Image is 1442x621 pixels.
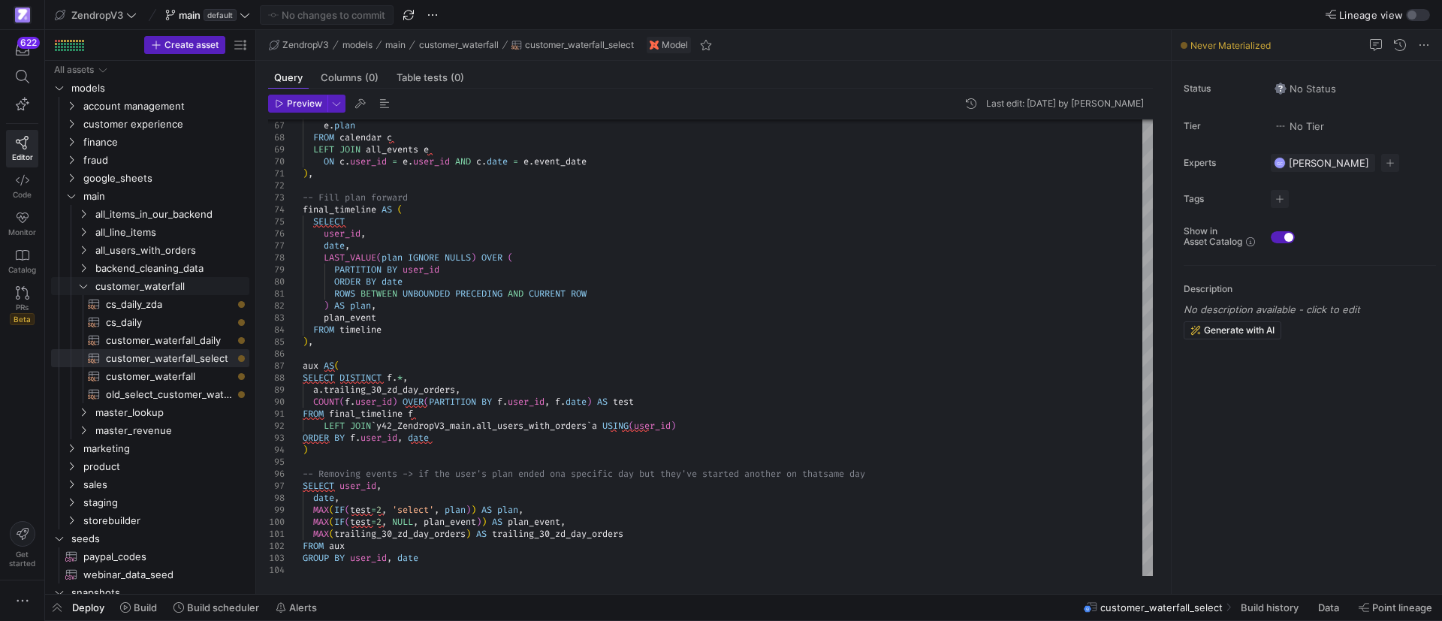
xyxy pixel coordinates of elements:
span: plan [350,300,371,312]
button: ZendropV3 [51,5,140,25]
div: Press SPACE to select this row. [51,169,249,187]
div: 622 [17,37,40,49]
span: user_id [360,432,397,444]
span: ) [303,444,308,456]
span: finance [83,134,247,151]
button: Create asset [144,36,225,54]
button: Data [1311,595,1349,620]
span: USING [602,420,629,432]
button: ZendropV3 [265,36,333,54]
button: customer_waterfall [415,36,502,54]
a: cs_daily_zda​​​​​​​​​​ [51,295,249,313]
span: Get started [9,550,35,568]
span: Create asset [164,40,219,50]
span: ) [392,396,397,408]
span: Never Materialized [1190,40,1271,51]
div: 96 [268,468,285,480]
div: 92 [268,420,285,432]
span: JOIN [350,420,371,432]
span: . [392,372,397,384]
span: ROW [571,288,587,300]
span: date [566,396,587,408]
span: SELECT [303,372,334,384]
span: ) [671,420,676,432]
span: FROM [313,131,334,143]
span: . [355,432,360,444]
span: seeds [71,530,247,547]
span: user_id [324,228,360,240]
span: ) [324,300,329,312]
span: NULLS [445,252,471,264]
span: models [342,40,373,50]
span: e [324,119,329,131]
span: Data [1318,601,1339,613]
span: ( [629,420,634,432]
a: customer_waterfall​​​​​​​​​​ [51,367,249,385]
span: default [204,9,237,21]
span: main [179,9,201,21]
span: FROM [303,408,324,420]
span: ZendropV3 [282,40,329,50]
span: sales [83,476,247,493]
span: , [308,336,313,348]
div: 77 [268,240,285,252]
a: customer_waterfall_select​​​​​​​​​​ [51,349,249,367]
span: , [371,300,376,312]
span: a specific day but they've started another on that [560,468,823,480]
span: , [360,228,366,240]
span: No Tier [1275,120,1324,132]
span: UNBOUNDED [403,288,450,300]
span: all_users_with_orders [476,420,587,432]
span: main [385,40,406,50]
span: PRs [16,303,29,312]
span: e [424,143,429,155]
span: backend_cleaning_data [95,260,247,277]
button: main [382,36,409,54]
span: event_date [534,155,587,167]
button: Build scheduler [167,595,266,620]
div: Last edit: [DATE] by [PERSON_NAME] [986,98,1144,109]
span: Code [13,190,32,199]
span: , [397,432,403,444]
div: 83 [268,312,285,324]
span: Build history [1241,601,1299,613]
span: , [376,480,382,492]
span: AS [382,203,392,216]
div: Press SPACE to select this row. [51,349,249,367]
span: f [555,396,560,408]
div: 68 [268,131,285,143]
div: 97 [268,480,285,492]
span: customer_waterfall [95,278,247,295]
span: account management [83,98,247,115]
span: FROM [313,324,334,336]
div: 84 [268,324,285,336]
span: old_select_customer_waterfall​​​​​​​​​​ [106,386,232,403]
p: No description available - click to edit [1184,303,1436,315]
div: 85 [268,336,285,348]
span: Monitor [8,228,36,237]
div: Press SPACE to select this row. [51,241,249,259]
button: Alerts [269,595,324,620]
div: Press SPACE to select this row. [51,403,249,421]
span: c [476,155,481,167]
span: . [471,420,476,432]
button: Point lineage [1352,595,1439,620]
span: user_id [403,264,439,276]
span: customer_waterfall_select​​​​​​​​​​ [106,350,232,367]
span: Status [1184,83,1259,94]
span: AS [334,300,345,312]
div: Press SPACE to select this row. [51,79,249,97]
span: staging [83,494,247,511]
span: ON [324,155,334,167]
div: 75 [268,216,285,228]
span: all_line_items [95,224,247,241]
span: Editor [12,152,33,161]
span: Tags [1184,194,1259,204]
span: , [345,240,350,252]
span: final_timeline [303,203,376,216]
span: , [455,384,460,396]
div: Press SPACE to select this row. [51,493,249,511]
div: 93 [268,432,285,444]
a: Monitor [6,205,38,243]
span: a [592,420,597,432]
